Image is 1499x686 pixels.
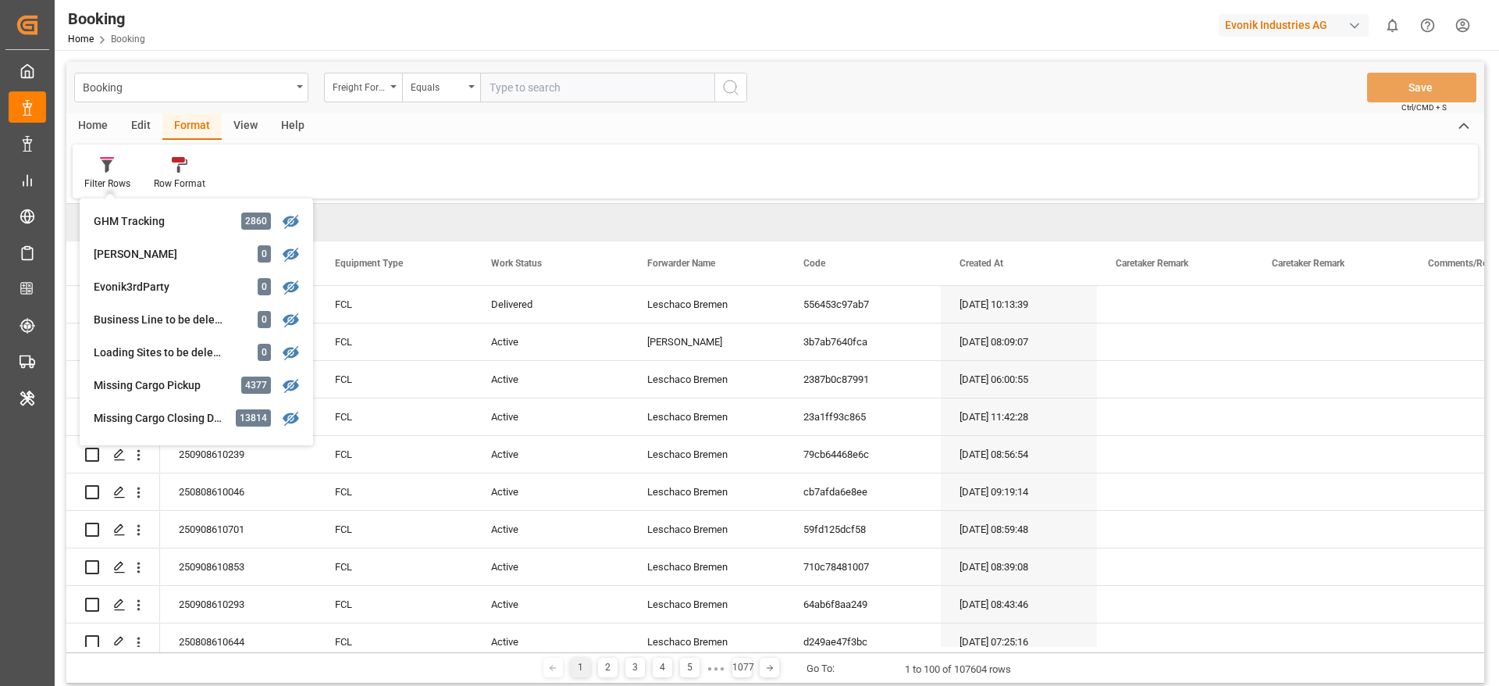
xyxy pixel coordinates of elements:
[66,398,160,436] div: Press SPACE to select this row.
[707,663,725,674] div: ● ● ●
[316,286,472,323] div: FCL
[472,398,628,435] div: Active
[628,623,785,660] div: Leschaco Bremen
[222,113,269,140] div: View
[785,511,941,548] div: 59fd125dcf58
[628,286,785,323] div: Leschaco Bremen
[66,511,160,548] div: Press SPACE to select this row.
[316,548,472,585] div: FCL
[94,345,230,361] div: Loading Sites to be deleted
[68,7,145,30] div: Booking
[941,473,1097,510] div: [DATE] 09:19:14
[941,286,1097,323] div: [DATE] 10:13:39
[1116,258,1188,269] span: Caretaker Remark
[83,77,291,96] div: Booking
[491,258,542,269] span: Work Status
[1219,14,1369,37] div: Evonik Industries AG
[472,511,628,548] div: Active
[160,436,316,473] div: 250908610239
[1375,8,1410,43] button: show 0 new notifications
[785,398,941,435] div: 23a1ff93c865
[598,658,618,677] div: 2
[66,473,160,511] div: Press SPACE to select this row.
[628,436,785,473] div: Leschaco Bremen
[653,658,672,677] div: 4
[941,436,1097,473] div: [DATE] 08:56:54
[258,311,271,328] div: 0
[628,586,785,623] div: Leschaco Bremen
[472,586,628,623] div: Active
[66,323,160,361] div: Press SPACE to select this row.
[316,398,472,435] div: FCL
[1410,8,1445,43] button: Help Center
[411,77,464,95] div: Equals
[472,623,628,660] div: Active
[472,286,628,323] div: Delivered
[647,258,715,269] span: Forwarder Name
[628,323,785,360] div: [PERSON_NAME]
[941,623,1097,660] div: [DATE] 07:25:16
[335,258,403,269] span: Equipment Type
[316,586,472,623] div: FCL
[66,548,160,586] div: Press SPACE to select this row.
[941,511,1097,548] div: [DATE] 08:59:48
[402,73,480,102] button: open menu
[316,511,472,548] div: FCL
[472,436,628,473] div: Active
[66,286,160,323] div: Press SPACE to select this row.
[806,661,835,677] div: Go To:
[628,473,785,510] div: Leschaco Bremen
[472,323,628,360] div: Active
[160,586,316,623] div: 250908610293
[160,473,316,510] div: 250808610046
[732,658,752,677] div: 1077
[333,77,386,95] div: Freight Forwarder's Reference No.
[154,177,205,191] div: Row Format
[316,323,472,360] div: FCL
[66,436,160,473] div: Press SPACE to select this row.
[803,258,825,269] span: Code
[941,398,1097,435] div: [DATE] 11:42:28
[785,361,941,398] div: 2387b0c87991
[160,623,316,660] div: 250808610644
[269,113,316,140] div: Help
[241,213,271,230] div: 2860
[258,278,271,295] div: 0
[316,436,472,473] div: FCL
[94,377,230,394] div: Missing Cargo Pickup
[480,73,714,102] input: Type to search
[472,548,628,585] div: Active
[94,213,230,230] div: GHM Tracking
[316,623,472,660] div: FCL
[119,113,162,140] div: Edit
[628,398,785,435] div: Leschaco Bremen
[785,548,941,585] div: 710c78481007
[960,258,1003,269] span: Created At
[94,279,230,295] div: Evonik3rdParty
[680,658,700,677] div: 5
[472,473,628,510] div: Active
[316,473,472,510] div: FCL
[625,658,645,677] div: 3
[258,245,271,263] div: 0
[68,34,94,45] a: Home
[94,246,230,263] div: [PERSON_NAME]
[162,113,222,140] div: Format
[160,548,316,585] div: 250908610853
[94,312,230,328] div: Business Line to be deleted
[66,361,160,398] div: Press SPACE to select this row.
[1219,10,1375,40] button: Evonik Industries AG
[785,623,941,660] div: d249ae47f3bc
[472,361,628,398] div: Active
[324,73,402,102] button: open menu
[1367,73,1476,102] button: Save
[714,73,747,102] button: search button
[236,409,271,427] div: 13814
[74,73,308,102] button: open menu
[66,586,160,623] div: Press SPACE to select this row.
[941,548,1097,585] div: [DATE] 08:39:08
[66,623,160,661] div: Press SPACE to select this row.
[941,361,1097,398] div: [DATE] 06:00:55
[785,436,941,473] div: 79cb64468e6c
[905,662,1011,677] div: 1 to 100 of 107604 rows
